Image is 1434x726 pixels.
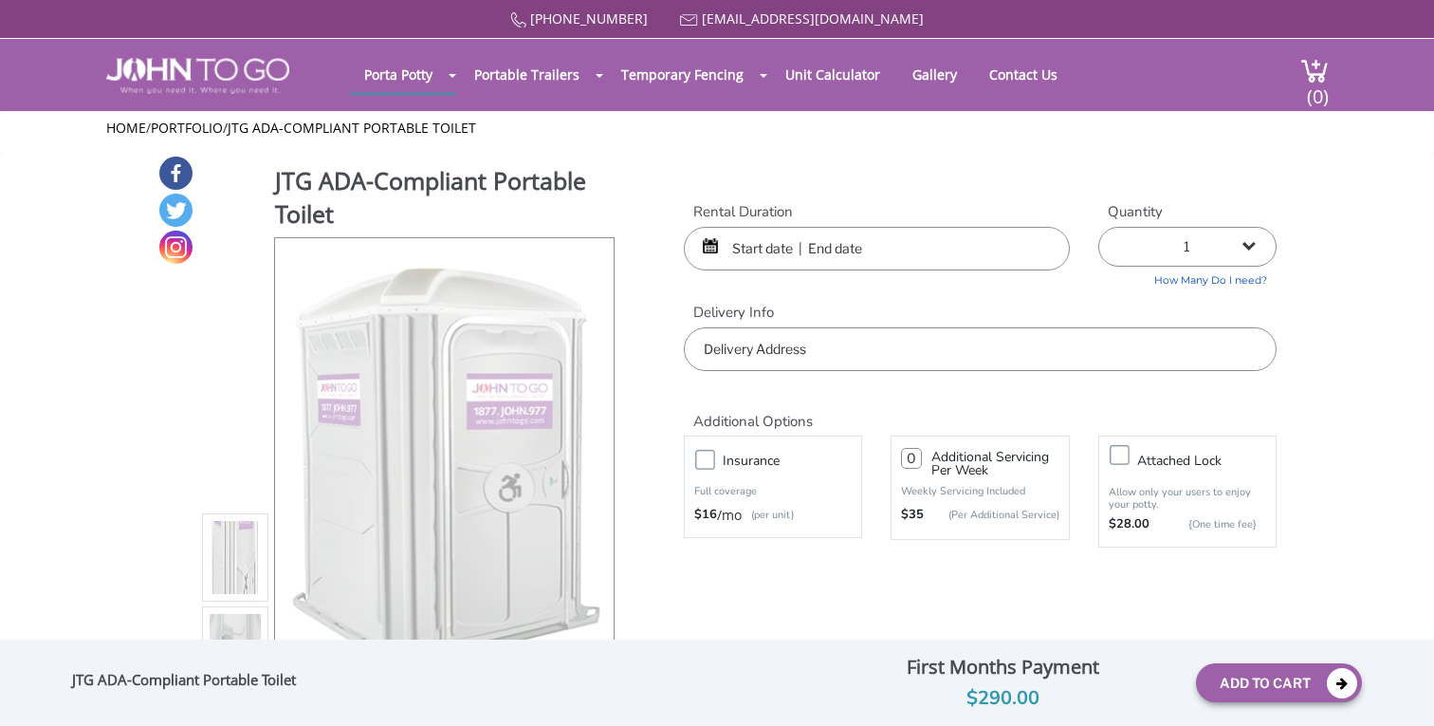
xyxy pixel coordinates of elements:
strong: $16 [694,506,717,525]
button: Live Chat [1358,650,1434,726]
label: Delivery Info [684,303,1277,323]
a: Portfolio [151,119,223,137]
p: Full coverage [694,482,852,501]
strong: $28.00 [1109,515,1149,534]
a: JTG ADA-Compliant Portable Toilet [228,119,476,137]
strong: $35 [901,506,924,525]
img: Mail [680,14,698,27]
h2: Additional Options [684,390,1277,431]
ul: / / [106,119,1329,138]
a: [PHONE_NUMBER] [530,9,648,28]
a: Temporary Fencing [607,56,758,93]
img: Product [289,238,601,685]
a: Contact Us [975,56,1072,93]
input: Delivery Address [684,327,1277,371]
div: $290.00 [823,683,1182,714]
input: 0 [901,448,922,469]
button: Add To Cart [1196,663,1362,702]
div: JTG ADA-Compliant Portable Toilet [72,671,305,696]
span: (0) [1306,68,1329,109]
a: Home [106,119,146,137]
a: Gallery [898,56,971,93]
img: cart a [1300,58,1329,84]
a: Unit Calculator [771,56,894,93]
p: (per unit) [742,506,794,525]
a: Porta Potty [350,56,447,93]
div: /mo [694,506,852,525]
p: {One time fee} [1159,515,1257,534]
img: JOHN to go [106,58,289,94]
a: Instagram [159,231,193,264]
a: Facebook [159,157,193,190]
p: Allow only your users to enjoy your potty. [1109,486,1266,511]
a: Twitter [159,194,193,227]
h3: Additional Servicing Per Week [931,451,1058,477]
h3: Attached lock [1137,449,1285,473]
label: Rental Duration [684,202,1070,222]
a: [EMAIL_ADDRESS][DOMAIN_NAME] [702,9,924,28]
a: How Many Do I need? [1098,267,1277,289]
img: Call [510,12,526,28]
p: Weekly Servicing Included [901,484,1058,498]
h3: Insurance [723,449,871,473]
h1: JTG ADA-Compliant Portable Toilet [275,164,616,235]
label: Quantity [1098,202,1277,222]
a: Portable Trailers [460,56,594,93]
p: (Per Additional Service) [924,508,1058,522]
div: First Months Payment [823,651,1182,683]
input: Start date | End date [684,227,1070,270]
